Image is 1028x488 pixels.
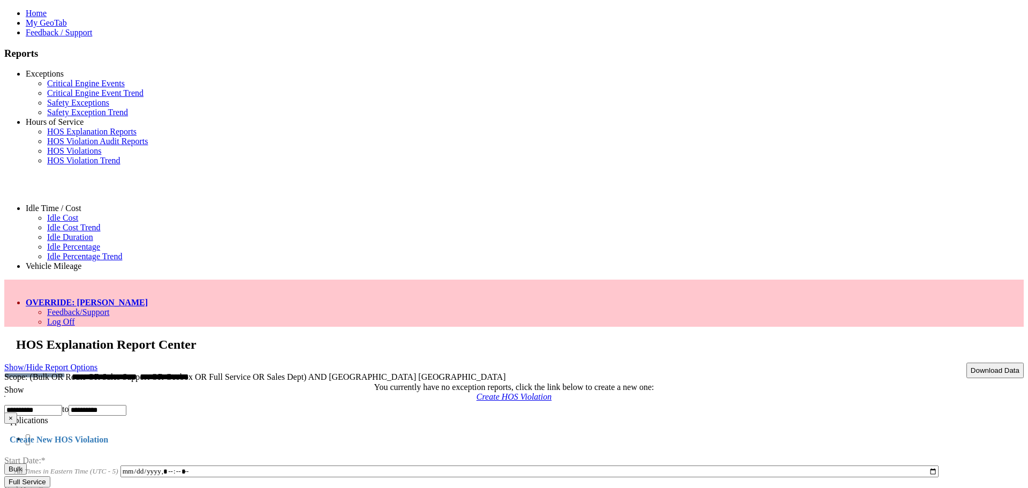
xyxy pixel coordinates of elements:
[14,467,118,475] span: All Times in Eastern Time (UTC - 5)
[47,127,137,136] a: HOS Explanation Reports
[26,18,67,27] a: My GeoTab
[26,28,92,37] a: Feedback / Support
[47,79,125,88] a: Critical Engine Events
[47,232,93,242] a: Idle Duration
[47,146,101,155] a: HOS Violations
[47,252,122,261] a: Idle Percentage Trend
[47,108,128,117] a: Safety Exception Trend
[26,117,84,126] a: Hours of Service
[4,416,48,425] label: Applications
[26,261,81,271] a: Vehicle Mileage
[26,204,81,213] a: Idle Time / Cost
[4,412,17,424] button: ×
[966,363,1024,378] button: Download Data
[4,435,1024,445] h4: Create New HOS Violation
[4,48,1024,59] h3: Reports
[47,88,143,97] a: Critical Engine Event Trend
[47,156,120,165] a: HOS Violation Trend
[26,298,148,307] a: OVERRIDE: [PERSON_NAME]
[47,317,75,326] a: Log Off
[4,372,506,381] span: Scope: (Bulk OR Route OR Sales Support OR Geobox OR Full Service OR Sales Dept) AND [GEOGRAPHIC_D...
[47,271,103,280] a: Vehicle Mileage
[16,337,1024,352] h2: HOS Explanation Report Center
[477,392,551,401] a: Create HOS Violation
[26,9,47,18] a: Home
[4,385,24,394] label: Show
[47,223,101,232] a: Idle Cost Trend
[47,98,109,107] a: Safety Exceptions
[62,404,69,414] span: to
[26,69,64,78] a: Exceptions
[47,307,109,317] a: Feedback/Support
[47,242,100,251] a: Idle Percentage
[4,442,46,465] label: Start Date:*
[47,137,148,146] a: HOS Violation Audit Reports
[4,360,97,374] a: Show/Hide Report Options
[47,213,78,222] a: Idle Cost
[4,382,1024,392] div: You currently have no exception reports, click the link below to create a new one:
